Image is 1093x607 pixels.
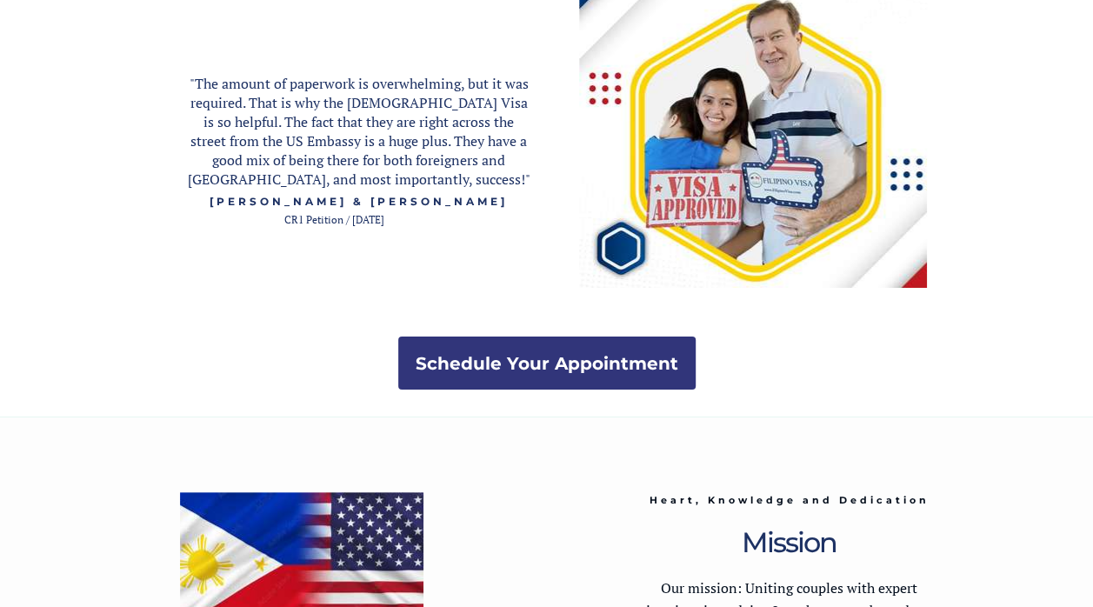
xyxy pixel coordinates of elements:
[188,74,530,189] span: "The amount of paperwork is overwhelming, but it was required. That is why the [DEMOGRAPHIC_DATA]...
[742,525,836,559] span: Mission
[650,494,930,506] span: Heart, Knowledge and Dedication
[416,353,678,374] strong: Schedule Your Appointment
[398,337,696,390] a: Schedule Your Appointment
[210,195,508,208] span: [PERSON_NAME] & [PERSON_NAME]
[284,213,384,226] span: CR1 Petition / [DATE]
